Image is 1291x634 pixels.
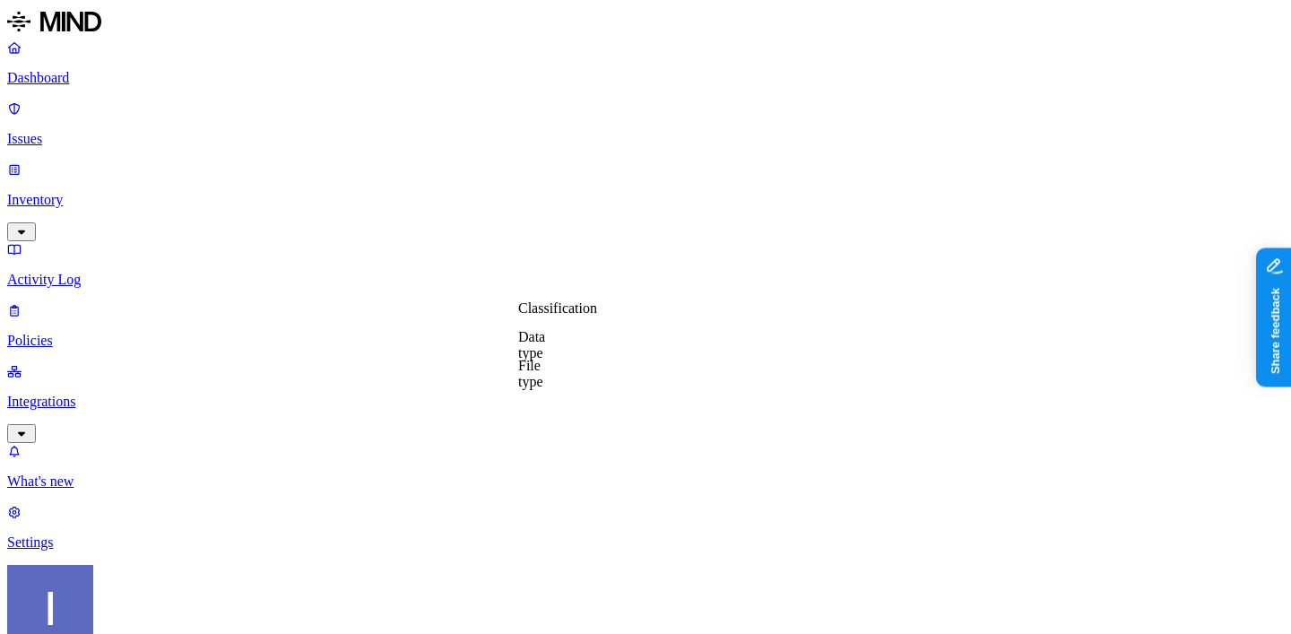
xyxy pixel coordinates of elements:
a: Inventory [7,161,1284,239]
a: Policies [7,302,1284,349]
a: Issues [7,100,1284,147]
a: Settings [7,504,1284,551]
a: What's new [7,443,1284,490]
p: Settings [7,534,1284,551]
p: Dashboard [7,70,1284,86]
label: File type [518,358,543,389]
a: Dashboard [7,39,1284,86]
p: Inventory [7,192,1284,208]
p: Activity Log [7,272,1284,288]
a: Integrations [7,363,1284,440]
a: MIND [7,7,1284,39]
p: Policies [7,333,1284,349]
p: Integrations [7,394,1284,410]
label: Classification [518,300,597,316]
p: What's new [7,473,1284,490]
p: Issues [7,131,1284,147]
img: MIND [7,7,101,36]
label: Data type [518,329,545,360]
a: Activity Log [7,241,1284,288]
